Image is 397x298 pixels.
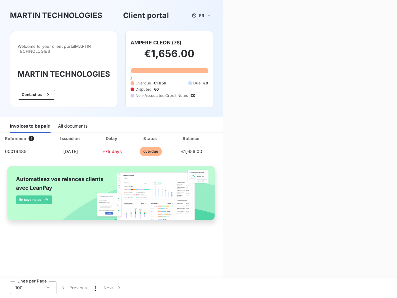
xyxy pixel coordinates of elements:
[29,136,34,141] span: 1
[95,285,96,291] span: 1
[56,281,91,294] button: Previous
[154,80,166,86] span: €1,656
[58,120,87,133] div: All documents
[5,136,26,141] div: Reference
[193,80,200,86] span: Due
[190,93,195,98] span: €0
[18,44,110,54] span: Welcome to your client portal MARTIN TECHNOLOGIES
[5,149,26,154] span: 00016485
[10,10,102,21] h3: MARTIN TECHNOLOGIES
[18,69,110,80] h3: MARTIN TECHNOLOGIES
[203,80,208,86] span: €0
[131,39,182,46] h6: AMPERE CLEON (76)
[199,13,204,18] span: FR
[10,120,51,133] div: Invoices to be paid
[123,10,169,21] h3: Client portal
[132,135,169,142] div: Status
[172,135,212,142] div: Balance
[95,135,130,142] div: Delay
[131,47,208,66] h2: €1,656.00
[181,149,202,154] span: €1,656.00
[136,87,151,92] span: Disputed
[15,285,23,291] span: 100
[136,80,151,86] span: Overdue
[154,87,159,92] span: €0
[100,281,126,294] button: Next
[18,90,55,100] button: Contact us
[49,135,92,142] div: Issued on
[130,75,132,80] span: 0
[91,281,100,294] button: 1
[2,163,221,229] img: banner
[136,93,188,98] span: Non-Associated Credit Notes
[102,149,122,154] span: +75 days
[140,147,162,156] span: overdue
[63,149,78,154] span: [DATE]
[214,135,246,142] div: PDF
